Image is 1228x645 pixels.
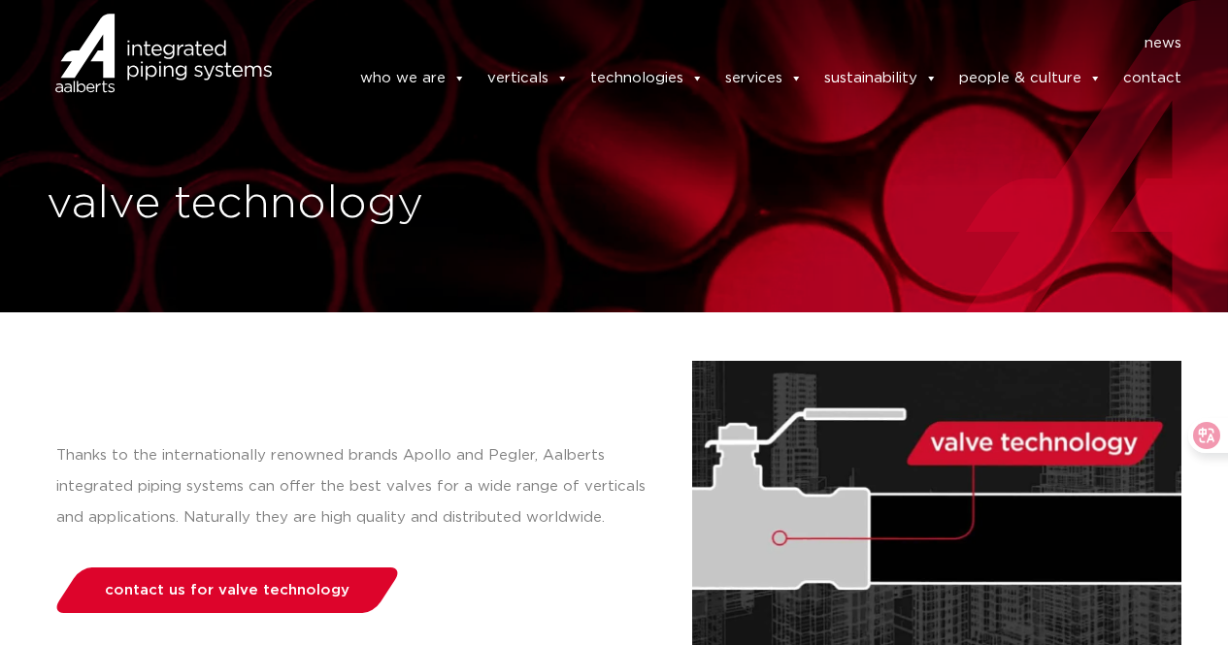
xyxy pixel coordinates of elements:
[47,174,605,236] h1: valve technology
[590,59,704,98] a: technologies
[50,567,403,613] a: contact us for valve technology
[360,59,466,98] a: who we are
[824,59,938,98] a: sustainability
[725,59,803,98] a: services
[487,59,569,98] a: verticals
[1123,59,1181,98] a: contact
[301,28,1182,59] nav: Menu
[959,59,1102,98] a: people & culture
[105,583,349,597] span: contact us for valve technology
[1145,28,1181,59] a: news
[56,440,653,533] p: Thanks to the internationally renowned brands Apollo and Pegler, Aalberts integrated piping syste...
